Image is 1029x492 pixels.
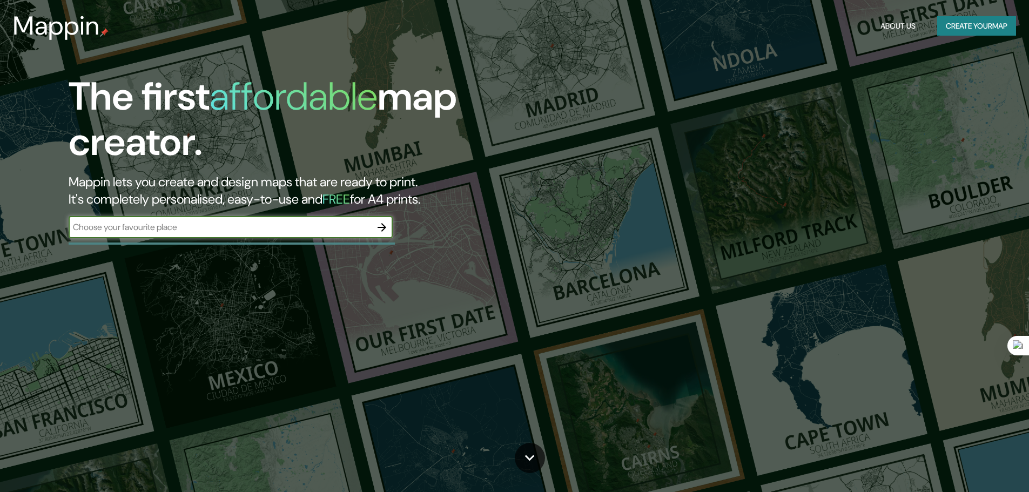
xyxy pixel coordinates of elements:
[210,71,378,122] h1: affordable
[937,16,1016,36] button: Create yourmap
[876,16,920,36] button: About Us
[13,11,100,41] h3: Mappin
[322,191,350,207] h5: FREE
[100,28,109,37] img: mappin-pin
[69,221,371,233] input: Choose your favourite place
[69,74,583,173] h1: The first map creator.
[69,173,583,208] h2: Mappin lets you create and design maps that are ready to print. It's completely personalised, eas...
